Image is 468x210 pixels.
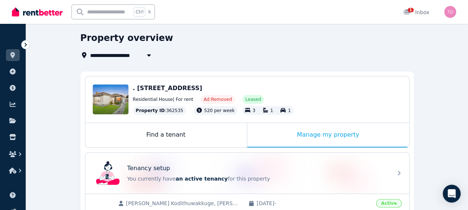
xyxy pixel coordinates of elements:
[127,175,388,182] p: You currently have for this property
[85,153,409,194] a: Tenancy setupTenancy setupYou currently havean active tenancyfor this property
[133,85,202,92] span: . [STREET_ADDRESS]
[96,161,120,185] img: Tenancy setup
[408,8,414,12] span: 1
[252,108,255,113] span: 3
[288,108,291,113] span: 1
[85,123,247,147] div: Find a tenant
[6,41,29,46] span: ORGANISE
[176,176,228,182] span: an active tenancy
[403,9,429,16] div: Inbox
[127,164,170,173] p: Tenancy setup
[148,9,151,15] span: k
[270,108,273,113] span: 1
[134,7,145,17] span: Ctrl
[133,96,193,102] span: Residential House | For rent
[376,199,401,207] span: Active
[245,96,261,102] span: Leased
[257,200,372,207] span: [DATE] -
[12,6,63,17] img: RentBetter
[444,6,456,18] img: Tom Douglas
[247,123,409,147] div: Manage my property
[133,106,187,115] div: : 362535
[80,32,173,44] h1: Property overview
[443,185,461,203] div: Open Intercom Messenger
[136,108,165,114] span: Property ID
[126,200,241,207] span: [PERSON_NAME] Kodithuwakkuge, [PERSON_NAME] Hakmana Kodithuwakkuge
[204,96,232,102] span: Ad: Removed
[204,108,235,113] span: 520 per week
